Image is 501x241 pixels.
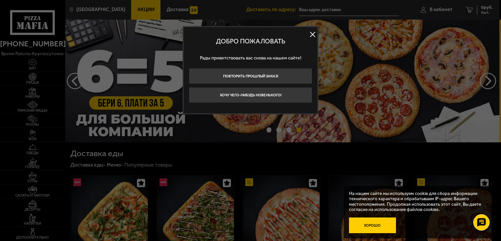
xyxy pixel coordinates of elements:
p: Добро пожаловать [189,37,312,45]
button: Повторить прошлый заказ! [189,68,312,84]
button: Хочу чего-нибудь новенького! [189,87,312,103]
p: На нашем сайте мы используем cookie для сбора информации технического характера и обрабатываем IP... [349,191,485,213]
button: Хорошо [349,217,396,233]
p: Рады приветствовать вас снова на нашем сайте! [189,51,312,66]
